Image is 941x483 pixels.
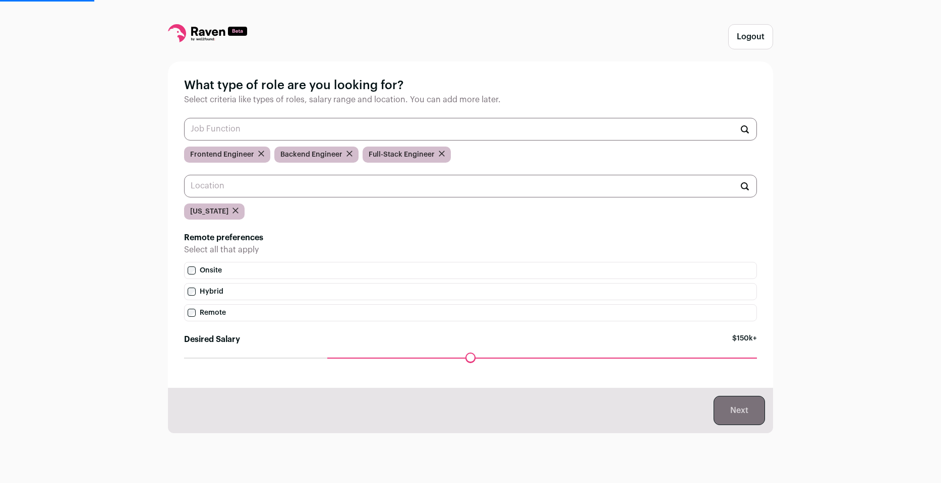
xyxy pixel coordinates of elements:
label: Desired Salary [184,333,240,346]
label: Onsite [184,262,757,279]
span: Backend Engineer [280,150,342,160]
h2: Remote preferences [184,232,757,244]
span: Full-Stack Engineer [369,150,435,160]
span: Frontend Engineer [190,150,254,160]
span: $150k+ [732,333,757,358]
input: Remote [188,309,196,317]
label: Remote [184,304,757,321]
span: [US_STATE] [190,206,228,217]
button: Logout [728,24,773,49]
h1: What type of role are you looking for? [184,78,757,94]
input: Onsite [188,266,196,274]
input: Location [184,175,757,197]
label: Hybrid [184,283,757,300]
input: Job Function [184,118,757,141]
input: Hybrid [188,288,196,296]
p: Select criteria like types of roles, salary range and location. You can add more later. [184,94,757,106]
p: Select all that apply [184,244,757,256]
